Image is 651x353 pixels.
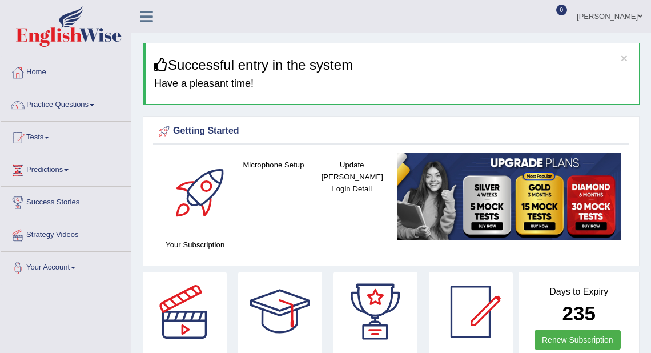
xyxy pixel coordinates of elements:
span: 0 [556,5,568,15]
a: Success Stories [1,187,131,215]
h4: Days to Expiry [532,287,627,297]
h4: Have a pleasant time! [154,78,630,90]
a: Tests [1,122,131,150]
a: Practice Questions [1,89,131,118]
h4: Microphone Setup [240,159,307,171]
h3: Successful entry in the system [154,58,630,73]
div: Getting Started [156,123,626,140]
h4: Your Subscription [162,239,228,251]
a: Strategy Videos [1,219,131,248]
button: × [621,52,628,64]
a: Predictions [1,154,131,183]
h4: Update [PERSON_NAME] Login Detail [319,159,385,195]
img: small5.jpg [397,153,621,240]
a: Renew Subscription [535,330,621,350]
b: 235 [562,302,596,324]
a: Home [1,57,131,85]
a: Your Account [1,252,131,280]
